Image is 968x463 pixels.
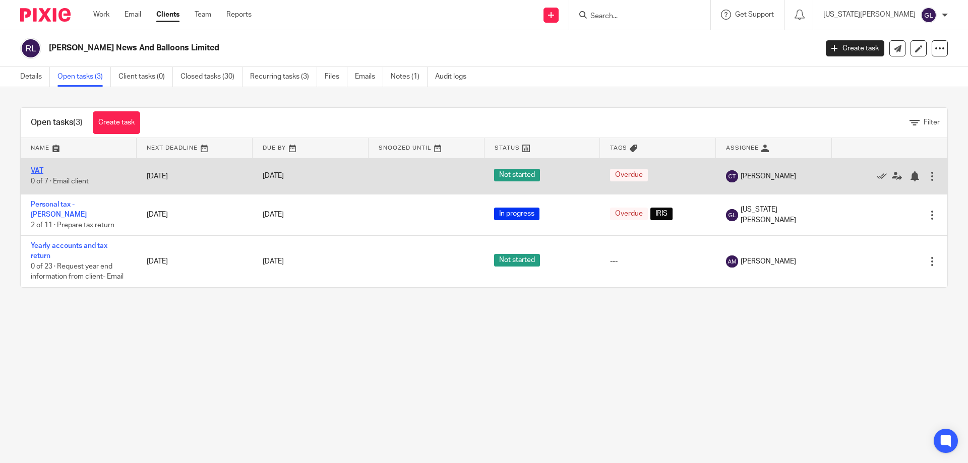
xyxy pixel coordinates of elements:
[20,8,71,22] img: Pixie
[921,7,937,23] img: svg%3E
[741,256,796,267] span: [PERSON_NAME]
[180,67,243,87] a: Closed tasks (30)
[610,256,706,267] div: ---
[355,67,383,87] a: Emails
[137,194,253,235] td: [DATE]
[31,263,124,281] span: 0 of 23 · Request year end information from client- Email
[494,208,539,220] span: In progress
[823,10,916,20] p: [US_STATE][PERSON_NAME]
[610,208,648,220] span: Overdue
[49,43,658,53] h2: [PERSON_NAME] News And Balloons Limited
[391,67,428,87] a: Notes (1)
[137,158,253,194] td: [DATE]
[435,67,474,87] a: Audit logs
[263,173,284,180] span: [DATE]
[156,10,179,20] a: Clients
[650,208,673,220] span: IRIS
[195,10,211,20] a: Team
[226,10,252,20] a: Reports
[325,67,347,87] a: Files
[93,10,109,20] a: Work
[31,167,43,174] a: VAT
[263,211,284,218] span: [DATE]
[263,258,284,265] span: [DATE]
[20,38,41,59] img: svg%3E
[494,169,540,181] span: Not started
[379,145,432,151] span: Snoozed Until
[137,236,253,287] td: [DATE]
[726,209,738,221] img: svg%3E
[726,170,738,182] img: svg%3E
[877,171,892,181] a: Mark as done
[610,169,648,181] span: Overdue
[31,117,83,128] h1: Open tasks
[73,118,83,126] span: (3)
[20,67,50,87] a: Details
[31,201,87,218] a: Personal tax - [PERSON_NAME]
[826,40,884,56] a: Create task
[735,11,774,18] span: Get Support
[726,255,738,268] img: svg%3E
[31,178,89,185] span: 0 of 7 · Email client
[610,145,627,151] span: Tags
[589,12,680,21] input: Search
[494,254,540,267] span: Not started
[741,205,822,225] span: [US_STATE][PERSON_NAME]
[741,171,796,181] span: [PERSON_NAME]
[495,145,520,151] span: Status
[31,242,107,259] a: Yearly accounts and tax return
[250,67,317,87] a: Recurring tasks (3)
[93,111,140,134] a: Create task
[31,222,114,229] span: 2 of 11 · Prepare tax return
[924,119,940,126] span: Filter
[118,67,173,87] a: Client tasks (0)
[125,10,141,20] a: Email
[57,67,111,87] a: Open tasks (3)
